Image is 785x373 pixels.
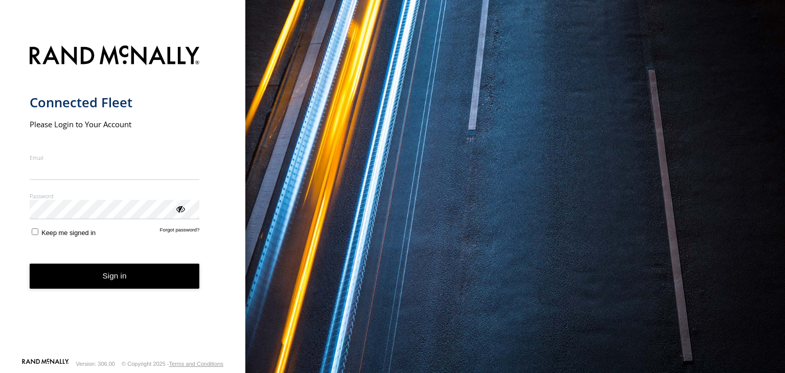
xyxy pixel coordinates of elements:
[30,192,200,200] label: Password
[30,154,200,161] label: Email
[30,43,200,69] img: Rand McNally
[30,39,216,358] form: main
[32,228,38,235] input: Keep me signed in
[22,359,69,369] a: Visit our Website
[30,94,200,111] h1: Connected Fleet
[169,361,223,367] a: Terms and Conditions
[175,203,185,214] div: ViewPassword
[122,361,223,367] div: © Copyright 2025 -
[41,229,96,237] span: Keep me signed in
[30,119,200,129] h2: Please Login to Your Account
[160,227,200,237] a: Forgot password?
[76,361,115,367] div: Version: 306.00
[30,264,200,289] button: Sign in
